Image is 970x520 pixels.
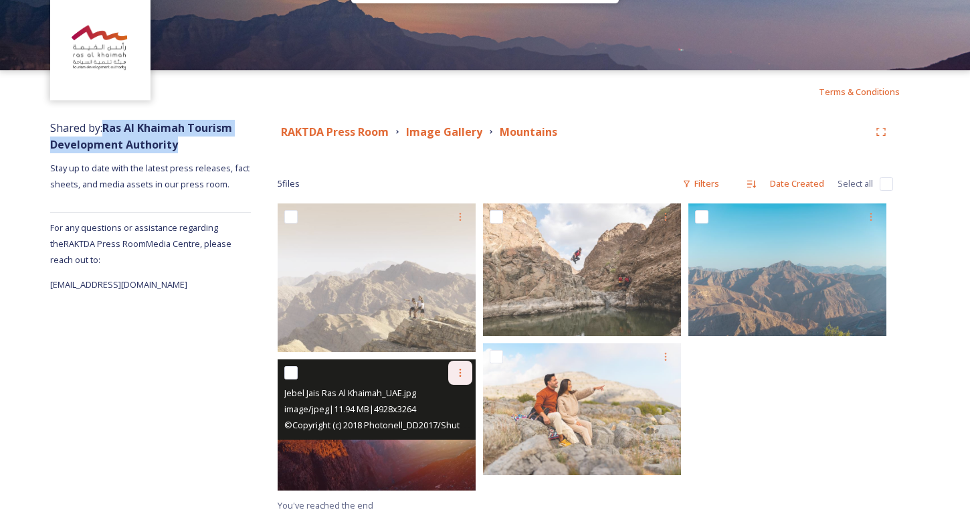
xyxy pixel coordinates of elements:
span: [EMAIL_ADDRESS][DOMAIN_NAME] [50,278,187,290]
span: © Copyright (c) 2018 Photonell_DD2017/Shutterstock. No use without permission. [284,418,607,431]
span: Shared by: [50,120,232,152]
span: Terms & Conditions [819,86,900,98]
img: KM - Jebel Jais-4.jpg [688,203,886,335]
span: 5 file s [278,177,300,190]
span: Select all [838,177,873,190]
strong: Mountains [500,124,557,139]
span: image/jpeg | 11.94 MB | 4928 x 3264 [284,403,416,415]
span: You've reached the end [278,499,373,511]
img: Logo_RAKTDA_RGB-01.png [52,2,149,99]
strong: Image Gallery [406,124,482,139]
div: Filters [676,171,726,197]
img: Couple on Jebel Jais Mountain .jpg [483,343,681,475]
img: Wadi Shawka Ras Al Khaimah UAE.jpg [483,203,681,335]
a: Terms & Conditions [819,84,920,100]
strong: Ras Al Khaimah Tourism Development Authority [50,120,232,152]
strong: RAKTDA Press Room [281,124,389,139]
span: Jebel Jais Ras Al Khaimah_UAE.jpg [284,387,416,399]
img: RAK Mountain Trekking.jpg [278,203,476,352]
span: For any questions or assistance regarding the RAKTDA Press Room Media Centre, please reach out to: [50,222,231,266]
span: Stay up to date with the latest press releases, fact sheets, and media assets in our press room. [50,162,252,190]
div: Date Created [763,171,831,197]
